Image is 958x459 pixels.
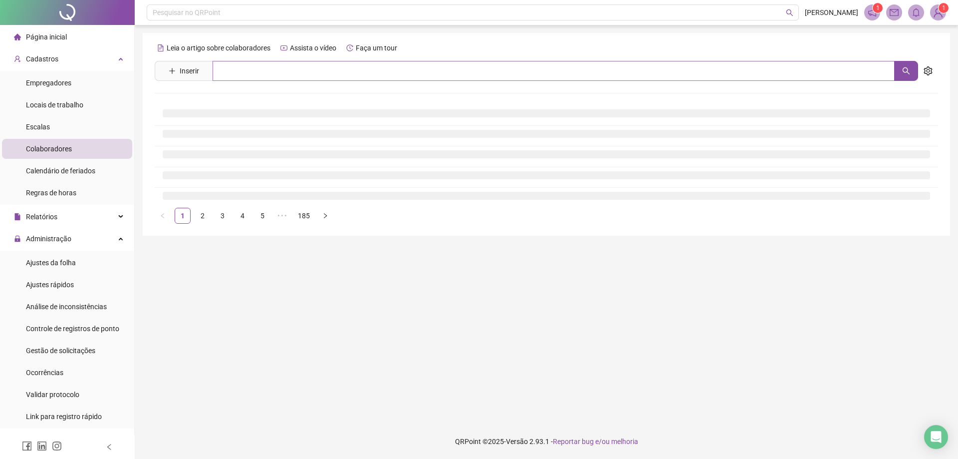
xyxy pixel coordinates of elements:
span: Relatórios [26,213,57,221]
span: Ajustes da folha [26,259,76,267]
button: Inserir [161,63,207,79]
span: setting [924,66,933,75]
span: Regras de horas [26,189,76,197]
span: left [106,444,113,451]
li: 5 próximas páginas [274,208,290,224]
a: 185 [295,208,313,223]
a: 2 [195,208,210,223]
span: Escalas [26,123,50,131]
a: 5 [255,208,270,223]
span: Locais de trabalho [26,101,83,109]
span: facebook [22,441,32,451]
li: 185 [294,208,313,224]
span: Ajustes rápidos [26,281,74,289]
span: 1 [942,4,946,11]
li: Próxima página [317,208,333,224]
li: 4 [235,208,250,224]
a: 3 [215,208,230,223]
footer: QRPoint © 2025 - 2.93.1 - [135,424,958,459]
span: instagram [52,441,62,451]
span: Página inicial [26,33,67,41]
li: 1 [175,208,191,224]
span: bell [912,8,921,17]
img: 91023 [931,5,946,20]
span: [PERSON_NAME] [805,7,858,18]
span: notification [868,8,877,17]
span: Análise de inconsistências [26,303,107,311]
span: Inserir [180,65,199,76]
span: Validar protocolo [26,391,79,399]
a: 4 [235,208,250,223]
span: Gestão de solicitações [26,347,95,355]
span: ••• [274,208,290,224]
span: file-text [157,44,164,51]
span: youtube [280,44,287,51]
span: Versão [506,438,528,446]
span: Administração [26,235,71,243]
span: plus [169,67,176,74]
li: 2 [195,208,211,224]
sup: 1 [873,3,883,13]
span: search [902,67,910,75]
li: 3 [215,208,231,224]
span: Ocorrências [26,369,63,377]
span: history [346,44,353,51]
span: Colaboradores [26,145,72,153]
span: right [322,213,328,219]
a: 1 [175,208,190,223]
div: Open Intercom Messenger [924,425,948,449]
span: 1 [876,4,880,11]
span: Cadastros [26,55,58,63]
span: Empregadores [26,79,71,87]
span: left [160,213,166,219]
span: Reportar bug e/ou melhoria [553,438,638,446]
button: right [317,208,333,224]
li: Página anterior [155,208,171,224]
button: left [155,208,171,224]
span: mail [890,8,899,17]
span: Assista o vídeo [290,44,336,52]
span: Leia o artigo sobre colaboradores [167,44,270,52]
span: Calendário de feriados [26,167,95,175]
span: lock [14,235,21,242]
sup: Atualize o seu contato no menu Meus Dados [939,3,949,13]
span: linkedin [37,441,47,451]
span: Link para registro rápido [26,413,102,421]
span: file [14,213,21,220]
span: Controle de registros de ponto [26,325,119,333]
span: search [786,9,793,16]
span: Faça um tour [356,44,397,52]
li: 5 [254,208,270,224]
span: user-add [14,55,21,62]
span: home [14,33,21,40]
